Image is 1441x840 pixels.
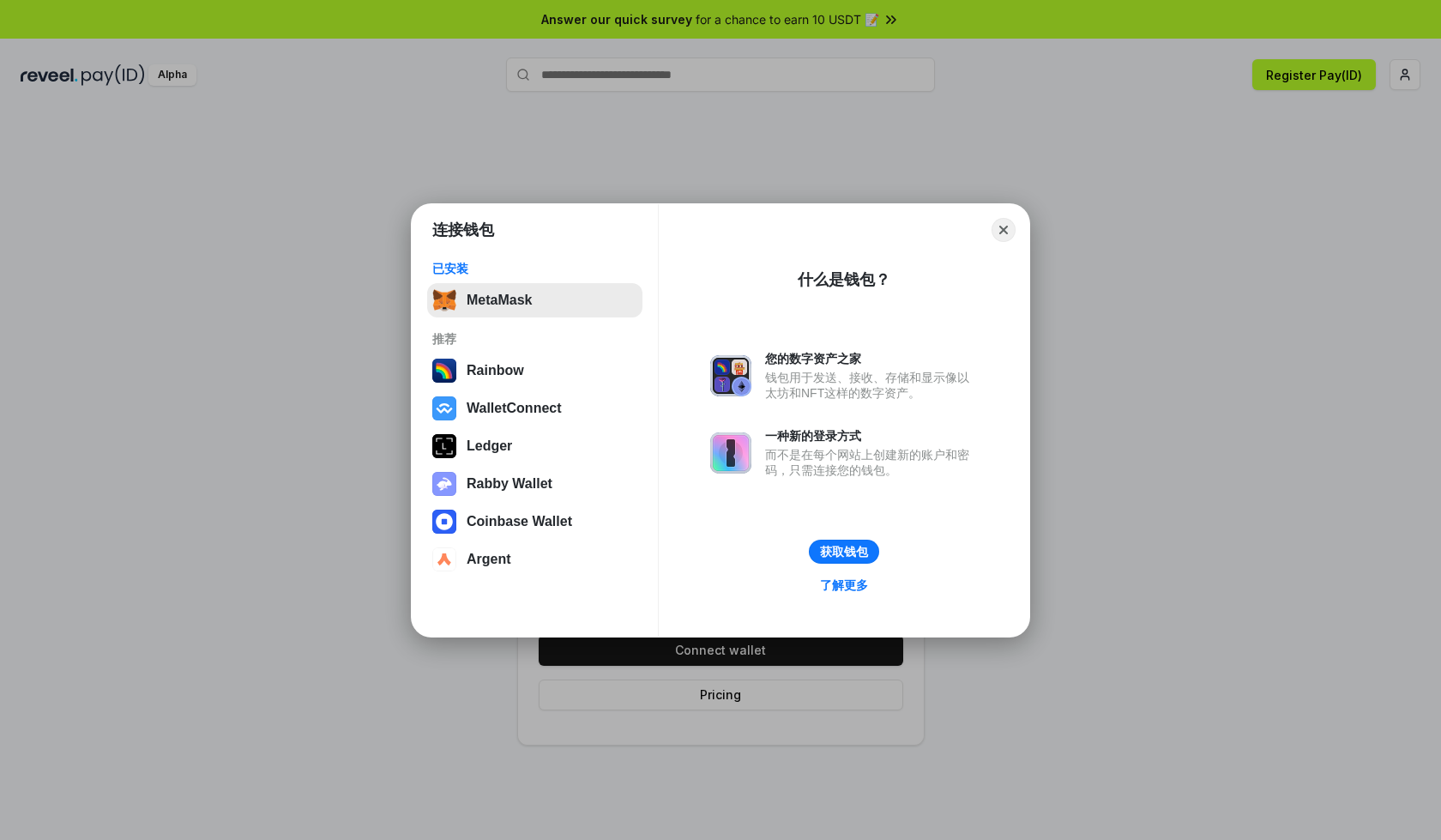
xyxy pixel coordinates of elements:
[765,351,978,366] div: 您的数字资产之家
[467,401,562,416] div: WalletConnect
[427,505,642,539] button: Coinbase Wallet
[467,293,532,308] div: MetaMask
[432,331,637,347] div: 推荐
[467,552,511,567] div: Argent
[467,363,524,378] div: Rainbow
[820,544,868,559] div: 获取钱包
[809,540,879,564] button: 获取钱包
[820,577,868,593] div: 了解更多
[427,391,642,426] button: WalletConnect
[432,359,456,383] img: svg+xml,%3Csvg%20width%3D%22120%22%20height%3D%22120%22%20viewBox%3D%220%200%20120%20120%22%20fil...
[432,547,456,571] img: svg+xml,%3Csvg%20width%3D%2228%22%20height%3D%2228%22%20viewBox%3D%220%200%2028%2028%22%20fill%3D...
[432,261,637,276] div: 已安装
[467,476,552,492] div: Rabby Wallet
[710,432,751,474] img: svg+xml,%3Csvg%20xmlns%3D%22http%3A%2F%2Fwww.w3.org%2F2000%2Fsvg%22%20fill%3D%22none%22%20viewBox...
[710,355,751,396] img: svg+xml,%3Csvg%20xmlns%3D%22http%3A%2F%2Fwww.w3.org%2F2000%2Fsvg%22%20fill%3D%22none%22%20viewBox...
[432,288,456,312] img: svg+xml,%3Csvg%20fill%3D%22none%22%20height%3D%2233%22%20viewBox%3D%220%200%2035%2033%22%20width%...
[765,428,978,444] div: 一种新的登录方式
[467,514,572,529] div: Coinbase Wallet
[427,542,642,577] button: Argent
[432,472,456,496] img: svg+xml,%3Csvg%20xmlns%3D%22http%3A%2F%2Fwww.w3.org%2F2000%2Fsvg%22%20fill%3D%22none%22%20viewBox...
[427,354,642,388] button: Rainbow
[810,574,878,596] a: 了解更多
[432,434,456,458] img: svg+xml,%3Csvg%20xmlns%3D%22http%3A%2F%2Fwww.w3.org%2F2000%2Fsvg%22%20width%3D%2228%22%20height%3...
[432,396,456,420] img: svg+xml,%3Csvg%20width%3D%2228%22%20height%3D%2228%22%20viewBox%3D%220%200%2028%2028%22%20fill%3D...
[427,283,642,317] button: MetaMask
[427,467,642,501] button: Rabby Wallet
[765,370,978,401] div: 钱包用于发送、接收、存储和显示像以太坊和NFT这样的数字资产。
[798,269,890,290] div: 什么是钱包？
[467,438,512,454] div: Ledger
[992,218,1016,242] button: Close
[427,429,642,463] button: Ledger
[765,447,978,478] div: 而不是在每个网站上创建新的账户和密码，只需连接您的钱包。
[432,220,494,240] h1: 连接钱包
[432,510,456,534] img: svg+xml,%3Csvg%20width%3D%2228%22%20height%3D%2228%22%20viewBox%3D%220%200%2028%2028%22%20fill%3D...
